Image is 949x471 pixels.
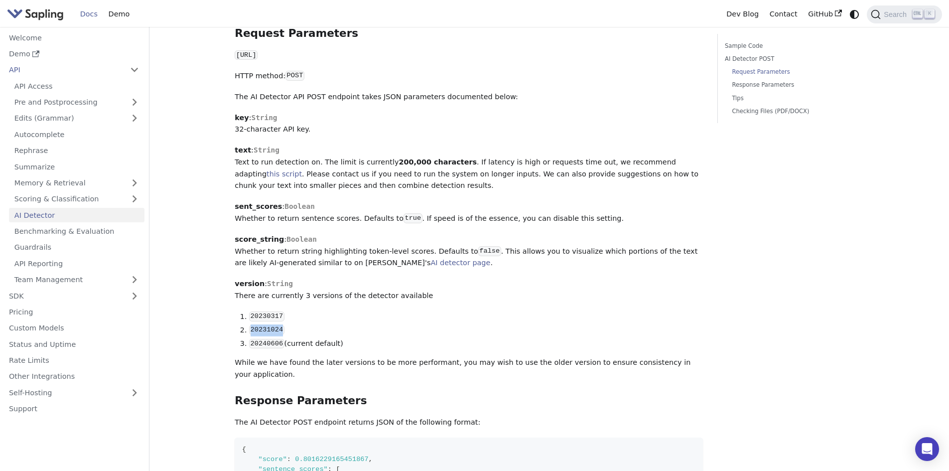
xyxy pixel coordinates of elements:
[235,202,282,210] strong: sent_scores
[267,280,293,288] span: String
[235,235,284,243] strong: score_string
[867,5,942,23] button: Search (Ctrl+K)
[9,127,144,142] a: Autocomplete
[286,235,317,243] span: Boolean
[3,402,144,416] a: Support
[235,70,703,82] p: HTTP method:
[249,339,284,349] code: 20240606
[3,385,144,400] a: Self-Hosting
[725,41,860,51] a: Sample Code
[9,111,144,126] a: Edits (Grammar)
[881,10,913,18] span: Search
[9,95,144,110] a: Pre and Postprocessing
[235,357,703,381] p: While we have found the later versions to be more performant, you may wish to use the older versi...
[3,337,144,351] a: Status and Uptime
[254,146,279,154] span: String
[251,114,277,122] span: String
[7,7,64,21] img: Sapling.ai
[258,456,286,463] span: "score"
[725,54,860,64] a: AI Detector POST
[404,213,422,223] code: true
[430,259,490,267] a: AI detector page
[3,321,144,335] a: Custom Models
[125,289,144,303] button: Expand sidebar category 'SDK'
[732,67,856,77] a: Request Parameters
[9,240,144,255] a: Guardrails
[9,256,144,271] a: API Reporting
[249,338,703,350] li: (current default)
[9,192,144,206] a: Scoring & Classification
[399,158,477,166] strong: 200,000 characters
[925,9,935,18] kbd: K
[235,27,703,40] h3: Request Parameters
[847,7,862,21] button: Switch between dark and light mode (currently system mode)
[764,6,803,22] a: Contact
[75,6,103,22] a: Docs
[3,47,144,61] a: Demo
[369,456,373,463] span: ,
[235,280,265,288] strong: version
[285,71,304,81] code: POST
[9,144,144,158] a: Rephrase
[9,79,144,93] a: API Access
[249,312,284,321] code: 20230317
[915,437,939,461] div: Open Intercom Messenger
[9,273,144,287] a: Team Management
[235,201,703,225] p: : Whether to return sentence scores. Defaults to . If speed is of the essence, you can disable th...
[732,80,856,90] a: Response Parameters
[235,50,258,60] code: [URL]
[9,159,144,174] a: Summarize
[235,114,249,122] strong: key
[721,6,764,22] a: Dev Blog
[284,202,315,210] span: Boolean
[7,7,67,21] a: Sapling.ai
[732,107,856,116] a: Checking Files (PDF/DOCX)
[3,369,144,384] a: Other Integrations
[235,394,703,408] h3: Response Parameters
[235,112,703,136] p: : 32-character API key.
[125,63,144,77] button: Collapse sidebar category 'API'
[235,234,703,269] p: : Whether to return string highlighting token-level scores. Defaults to . This allows you to visu...
[249,325,284,335] code: 20231024
[3,353,144,368] a: Rate Limits
[9,208,144,222] a: AI Detector
[803,6,847,22] a: GitHub
[3,30,144,45] a: Welcome
[295,456,369,463] span: 0.8016229165451867
[235,278,703,302] p: : There are currently 3 versions of the detector available
[287,456,291,463] span: :
[267,170,302,178] a: this script
[478,246,501,256] code: false
[3,63,125,77] a: API
[9,176,144,190] a: Memory & Retrieval
[235,146,251,154] strong: text
[732,94,856,103] a: Tips
[9,224,144,239] a: Benchmarking & Evaluation
[242,446,246,453] span: {
[103,6,135,22] a: Demo
[3,289,125,303] a: SDK
[235,145,703,192] p: : Text to run detection on. The limit is currently . If latency is high or requests time out, we ...
[235,417,703,429] p: The AI Detector POST endpoint returns JSON of the following format:
[235,91,703,103] p: The AI Detector API POST endpoint takes JSON parameters documented below:
[3,305,144,319] a: Pricing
